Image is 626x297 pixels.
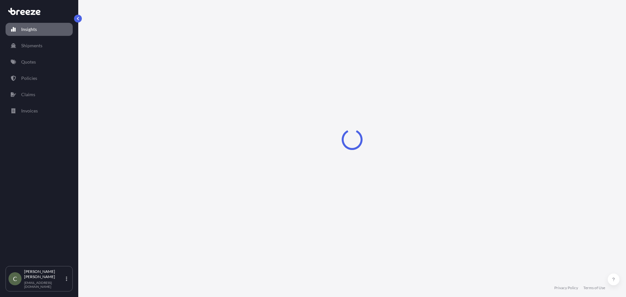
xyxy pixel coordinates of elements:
a: Invoices [6,104,73,117]
a: Quotes [6,55,73,68]
p: [PERSON_NAME] [PERSON_NAME] [24,269,65,279]
p: Insights [21,26,37,33]
a: Terms of Use [583,285,605,290]
p: [EMAIL_ADDRESS][DOMAIN_NAME] [24,281,65,289]
a: Insights [6,23,73,36]
p: Claims [21,91,35,98]
a: Privacy Policy [554,285,578,290]
a: Shipments [6,39,73,52]
p: Shipments [21,42,42,49]
p: Quotes [21,59,36,65]
p: Invoices [21,108,38,114]
p: Policies [21,75,37,82]
span: C [13,275,17,282]
a: Policies [6,72,73,85]
a: Claims [6,88,73,101]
